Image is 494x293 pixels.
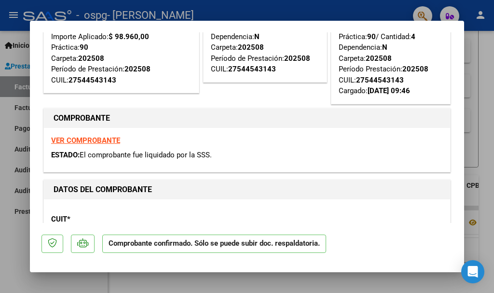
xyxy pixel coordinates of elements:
div: 27544543143 [228,64,276,75]
strong: $ 98.960,00 [109,32,149,41]
strong: [DATE] 09:46 [368,86,410,95]
strong: 202508 [284,54,310,63]
strong: 202508 [238,43,264,52]
div: 27544543143 [356,75,404,86]
strong: N [382,43,387,52]
strong: N [254,32,260,41]
p: CUIT [51,214,169,225]
p: Comprobante confirmado. Sólo se puede subir doc. respaldatoria. [102,235,326,253]
strong: 202508 [78,54,104,63]
div: Open Intercom Messenger [461,260,484,283]
strong: 4 [411,32,415,41]
strong: 202508 [366,54,392,63]
strong: DATOS DEL COMPROBANTE [54,185,152,194]
strong: 90 [367,32,376,41]
span: El comprobante fue liquidado por la SSS. [80,151,212,159]
strong: 202508 [124,65,151,73]
span: ESTADO: [51,151,80,159]
strong: COMPROBANTE [54,113,110,123]
strong: 90 [80,43,88,52]
a: VER COMPROBANTE [51,136,120,145]
div: 27544543143 [69,75,116,86]
strong: 202508 [402,65,428,73]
